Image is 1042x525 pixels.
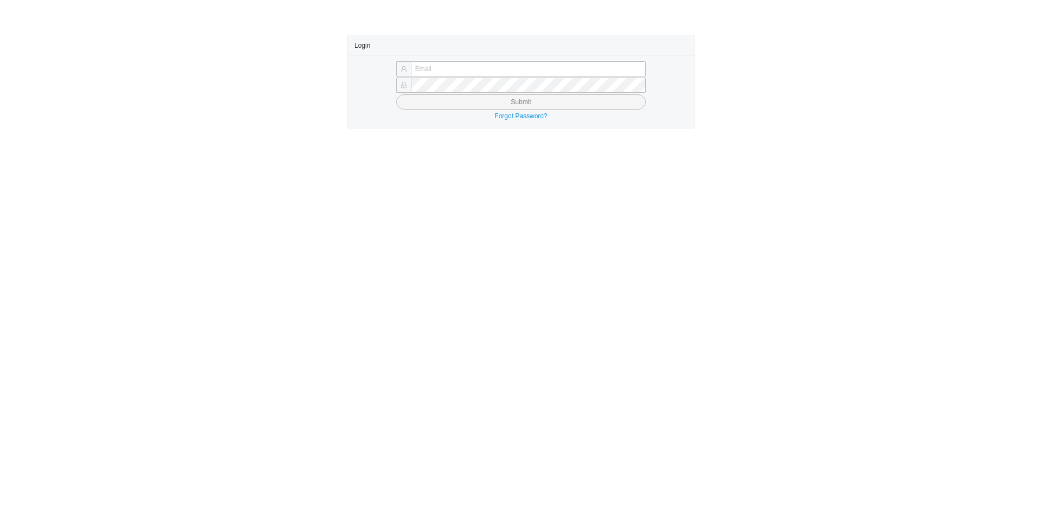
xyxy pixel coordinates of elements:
span: user [401,66,407,72]
span: lock [401,82,407,88]
a: Forgot Password? [494,112,547,120]
div: Login [354,35,688,55]
input: Email [411,61,646,76]
button: Submit [396,94,646,110]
